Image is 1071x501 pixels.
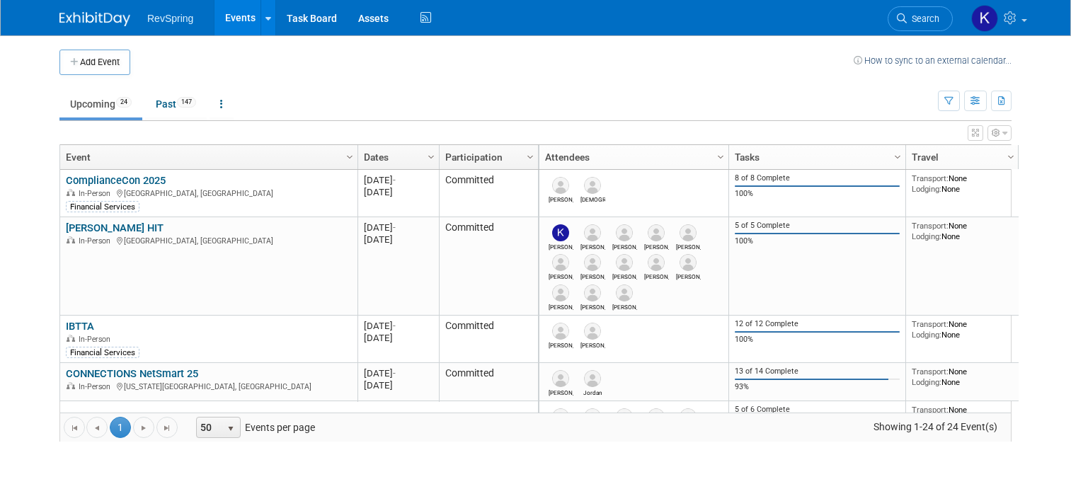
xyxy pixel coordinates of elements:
div: [DATE] [364,367,433,379]
div: 93% [735,382,900,392]
div: Nick Nunez [612,241,637,250]
div: 8 of 8 Complete [735,173,900,183]
span: 24 [116,97,132,108]
div: Financial Services [66,347,139,358]
a: Column Settings [714,145,729,166]
div: Andrea Zaczyk [644,241,669,250]
a: Column Settings [1004,145,1019,166]
div: [DATE] [364,379,433,391]
img: In-Person Event [67,335,75,342]
div: [GEOGRAPHIC_DATA], [GEOGRAPHIC_DATA] [66,187,351,199]
img: Chad Zingler [648,254,665,271]
span: - [393,368,396,379]
span: Lodging: [912,231,941,241]
a: Column Settings [343,145,358,166]
img: James (Jim) Hosty [552,254,569,271]
img: Bob Duggan [552,177,569,194]
img: MJ Valeri [680,408,697,425]
div: 12 of 12 Complete [735,319,900,329]
div: Kate Leitao [549,241,573,250]
div: Crista Harwood [580,194,605,203]
span: Column Settings [892,151,903,163]
img: Kelsey Culver [971,5,998,32]
span: Lodging: [912,377,941,387]
a: Column Settings [523,145,539,166]
img: Andrea Zaczyk [648,224,665,241]
div: None None [912,221,1014,241]
span: 1 [110,417,131,438]
img: Crista Harwood [584,177,601,194]
div: 5 of 5 Complete [735,221,900,231]
div: 13 of 14 Complete [735,367,900,376]
div: Bob Duggan [549,194,573,203]
img: Nicole Rogas [584,224,601,241]
span: Transport: [912,367,949,376]
img: David McCullough [616,254,633,271]
div: Scott Cyliax [676,241,701,250]
span: Transport: [912,319,949,329]
a: Search [888,6,953,31]
span: RevSpring [147,13,193,24]
span: Lodging: [912,330,941,340]
span: 50 [197,417,221,437]
td: Committed [439,401,538,470]
div: None None [912,319,1014,340]
span: select [225,423,236,434]
div: Jamie Westby [580,301,605,311]
span: Transport: [912,173,949,183]
a: Go to the next page [133,417,154,438]
div: James (Jim) Hosty [549,271,573,280]
div: Elizabeth Vanschoyck [549,301,573,311]
img: Elizabeth Vanschoyck [552,284,569,301]
div: 100% [735,189,900,199]
span: Search [907,13,939,24]
img: Kennon Askew [584,408,601,425]
div: Jeff Buschow [612,301,637,311]
span: In-Person [79,382,115,391]
img: Nick Nunez [648,408,665,425]
span: - [393,175,396,185]
img: Scott Cyliax [680,224,697,241]
img: Kate Leitao [552,224,569,241]
span: Column Settings [425,151,437,163]
td: Committed [439,316,538,363]
span: Column Settings [525,151,536,163]
img: ExhibitDay [59,12,130,26]
div: None None [912,367,1014,387]
div: [DATE] [364,186,433,198]
img: Patrick Kimpler [680,254,697,271]
a: Event [66,145,348,169]
span: Column Settings [344,151,355,163]
span: - [393,321,396,331]
a: Column Settings [890,145,906,166]
span: Go to the next page [138,422,149,434]
img: In-Person Event [67,382,75,389]
span: - [393,222,396,233]
span: 147 [177,97,196,108]
a: Go to the first page [64,417,85,438]
img: In-Person Event [67,189,75,196]
span: Go to the first page [69,422,80,434]
a: Go to the last page [156,417,178,438]
a: Tasks [735,145,896,169]
a: Dates [364,145,430,169]
span: In-Person [79,236,115,246]
a: Upcoming24 [59,91,142,117]
div: None None [912,405,1014,425]
a: CONNECTIONS NetSmart 25 [66,367,198,380]
div: [DATE] [364,174,433,186]
a: Travel [912,145,1009,169]
td: Committed [439,363,538,401]
span: Transport: [912,221,949,231]
div: Jordan Sota [580,387,605,396]
div: [DATE] [364,320,433,332]
a: How to sync to an external calendar... [854,55,1012,66]
div: 5 of 6 Complete [735,405,900,415]
img: Nicole Rogas [616,408,633,425]
span: Showing 1-24 of 24 Event(s) [861,417,1011,437]
div: [GEOGRAPHIC_DATA], [GEOGRAPHIC_DATA] [66,234,351,246]
a: Participation [445,145,529,169]
a: IBTTA [66,320,94,333]
img: Eric Langlee [552,370,569,387]
div: Chad Zingler [644,271,669,280]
